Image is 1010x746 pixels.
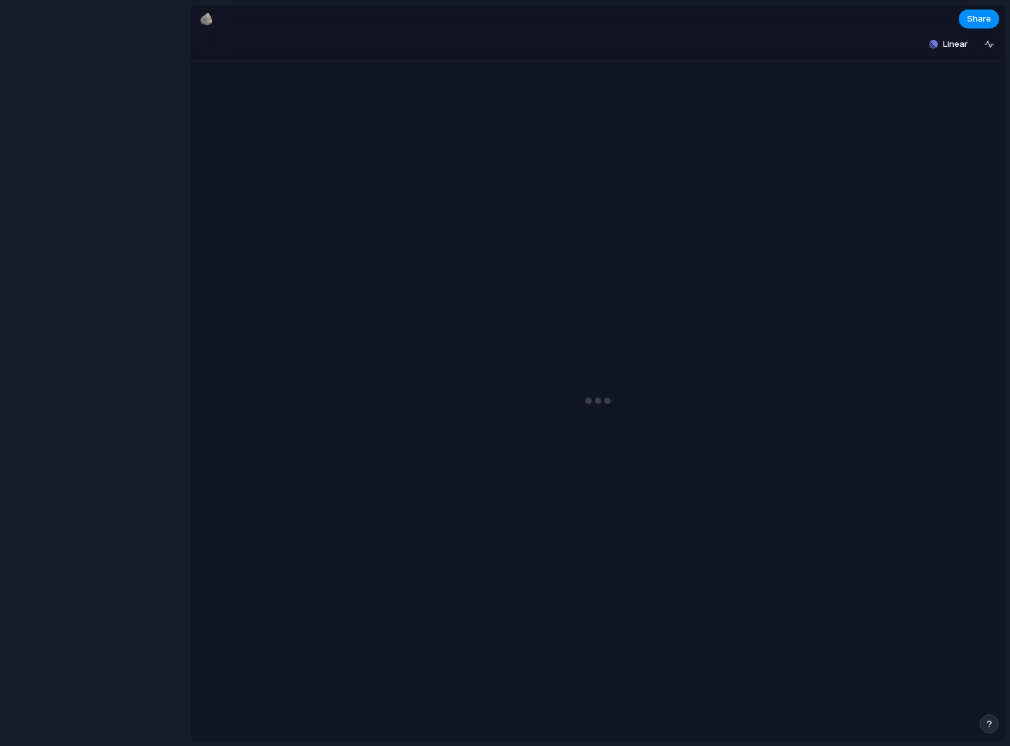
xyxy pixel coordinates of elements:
[967,13,991,25] span: Share
[924,35,973,54] button: Linear
[196,9,216,29] button: 🪨
[943,38,968,51] span: Linear
[199,10,213,27] div: 🪨
[959,9,999,28] button: Share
